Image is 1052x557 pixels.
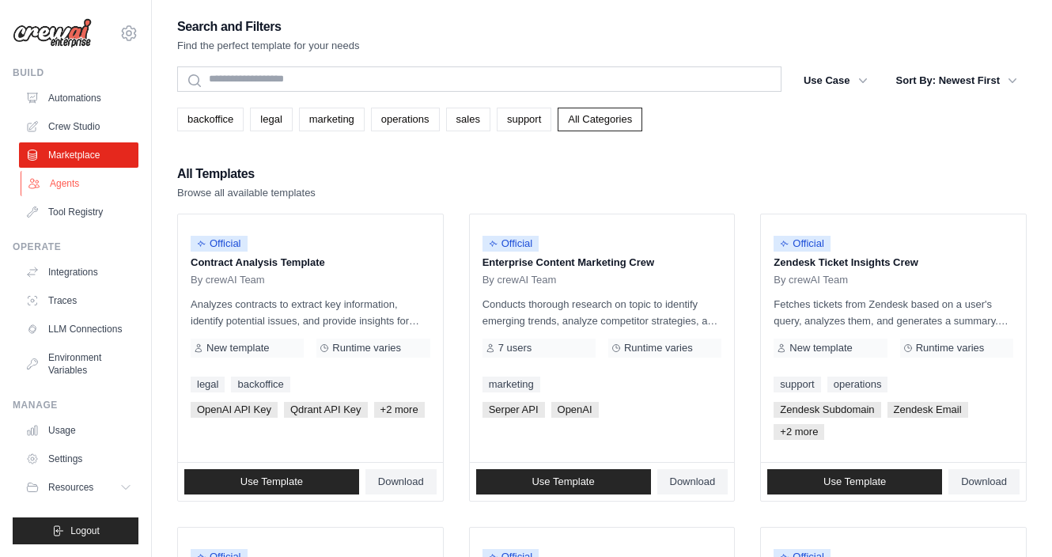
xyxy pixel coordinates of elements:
[767,469,942,494] a: Use Template
[184,469,359,494] a: Use Template
[378,476,424,488] span: Download
[916,342,985,354] span: Runtime varies
[476,469,651,494] a: Use Template
[13,399,138,411] div: Manage
[19,345,138,383] a: Environment Variables
[177,38,360,54] p: Find the perfect template for your needs
[948,469,1020,494] a: Download
[774,377,820,392] a: support
[498,342,532,354] span: 7 users
[19,142,138,168] a: Marketplace
[482,377,540,392] a: marketing
[774,402,880,418] span: Zendesk Subdomain
[827,377,888,392] a: operations
[13,18,92,48] img: Logo
[794,66,877,95] button: Use Case
[482,402,545,418] span: Serper API
[191,402,278,418] span: OpenAI API Key
[13,517,138,544] button: Logout
[558,108,642,131] a: All Categories
[497,108,551,131] a: support
[774,255,1013,271] p: Zendesk Ticket Insights Crew
[13,241,138,253] div: Operate
[19,199,138,225] a: Tool Registry
[19,114,138,139] a: Crew Studio
[482,274,557,286] span: By crewAI Team
[482,296,722,329] p: Conducts thorough research on topic to identify emerging trends, analyze competitor strategies, a...
[332,342,401,354] span: Runtime varies
[13,66,138,79] div: Build
[177,108,244,131] a: backoffice
[191,255,430,271] p: Contract Analysis Template
[70,525,100,537] span: Logout
[231,377,289,392] a: backoffice
[19,85,138,111] a: Automations
[284,402,368,418] span: Qdrant API Key
[624,342,693,354] span: Runtime varies
[887,66,1027,95] button: Sort By: Newest First
[299,108,365,131] a: marketing
[789,342,852,354] span: New template
[19,316,138,342] a: LLM Connections
[240,476,303,488] span: Use Template
[532,476,594,488] span: Use Template
[774,236,831,252] span: Official
[191,274,265,286] span: By crewAI Team
[177,163,316,185] h2: All Templates
[823,476,886,488] span: Use Template
[191,377,225,392] a: legal
[19,475,138,500] button: Resources
[191,236,248,252] span: Official
[961,476,1007,488] span: Download
[250,108,292,131] a: legal
[774,424,824,440] span: +2 more
[371,108,440,131] a: operations
[177,185,316,201] p: Browse all available templates
[482,255,722,271] p: Enterprise Content Marketing Crew
[206,342,269,354] span: New template
[774,296,1013,329] p: Fetches tickets from Zendesk based on a user's query, analyzes them, and generates a summary. Out...
[446,108,490,131] a: sales
[774,274,848,286] span: By crewAI Team
[374,402,425,418] span: +2 more
[19,418,138,443] a: Usage
[365,469,437,494] a: Download
[177,16,360,38] h2: Search and Filters
[48,481,93,494] span: Resources
[19,288,138,313] a: Traces
[657,469,728,494] a: Download
[887,402,968,418] span: Zendesk Email
[19,260,138,285] a: Integrations
[191,296,430,329] p: Analyzes contracts to extract key information, identify potential issues, and provide insights fo...
[551,402,599,418] span: OpenAI
[670,476,716,488] span: Download
[482,236,539,252] span: Official
[21,171,140,196] a: Agents
[19,446,138,472] a: Settings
